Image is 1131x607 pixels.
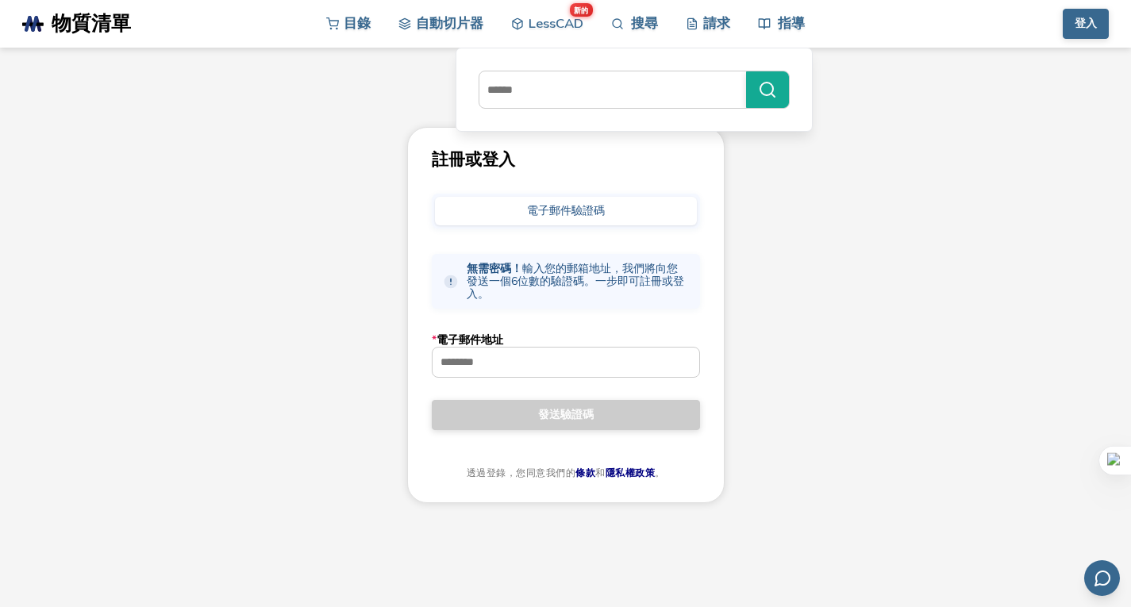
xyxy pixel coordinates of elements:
a: 條款 [575,467,595,479]
font: 登入 [1075,16,1097,31]
font: LessCAD [529,14,583,33]
font: 透過登錄，您同意我們的 [467,467,576,479]
font: 註冊或登入 [432,148,515,171]
font: 電子郵件驗證碼 [527,203,605,218]
button: 透過電子郵件發送回饋 [1084,560,1120,596]
font: 指導 [778,14,805,33]
button: 電子郵件驗證碼 [435,197,697,225]
input: *電子郵件地址 [433,348,699,376]
button: 登入 [1063,9,1109,39]
font: 輸入您的郵箱地址，我們將向您發送一個6位數的驗證碼。一步即可註冊或登入。 [467,261,684,302]
a: 隱私權政策 [606,467,656,479]
font: 搜尋 [631,14,658,33]
font: 物質清單 [52,10,131,37]
font: 發送驗證碼 [538,407,594,422]
font: 請求 [703,14,730,33]
font: 目錄 [344,14,371,33]
font: 電子郵件地址 [437,332,503,348]
font: 自動切片器 [416,14,483,33]
font: 新的 [574,6,588,15]
font: 無需密碼！ [467,261,522,276]
font: 。 [655,467,665,479]
font: 和 [595,467,606,479]
button: 發送驗證碼 [432,400,700,430]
